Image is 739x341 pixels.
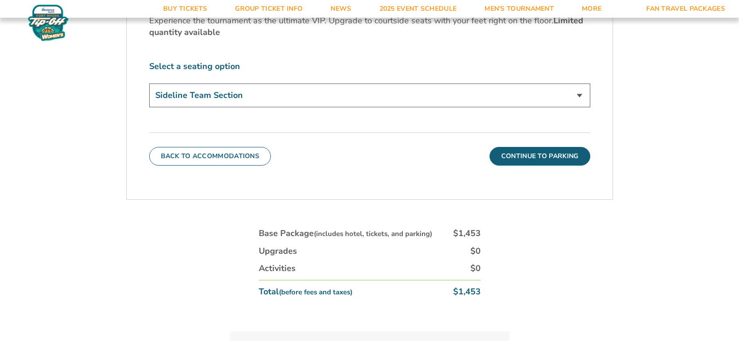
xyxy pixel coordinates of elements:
[149,61,590,72] label: Select a seating option
[149,147,271,166] button: Back To Accommodations
[453,228,481,239] div: $1,453
[28,5,69,41] img: Women's Fort Myers Tip-Off
[259,286,352,298] div: Total
[314,229,432,238] small: (includes hotel, tickets, and parking)
[470,263,481,274] div: $0
[470,245,481,257] div: $0
[490,147,590,166] button: Continue To Parking
[259,228,432,239] div: Base Package
[279,287,352,297] small: (before fees and taxes)
[453,286,481,298] div: $1,453
[259,245,297,257] div: Upgrades
[149,15,583,38] strong: Limited quantity available
[149,15,590,38] p: Experience the tournament as the ultimate VIP. Upgrade to courtside seats with your feet right on...
[259,263,296,274] div: Activities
